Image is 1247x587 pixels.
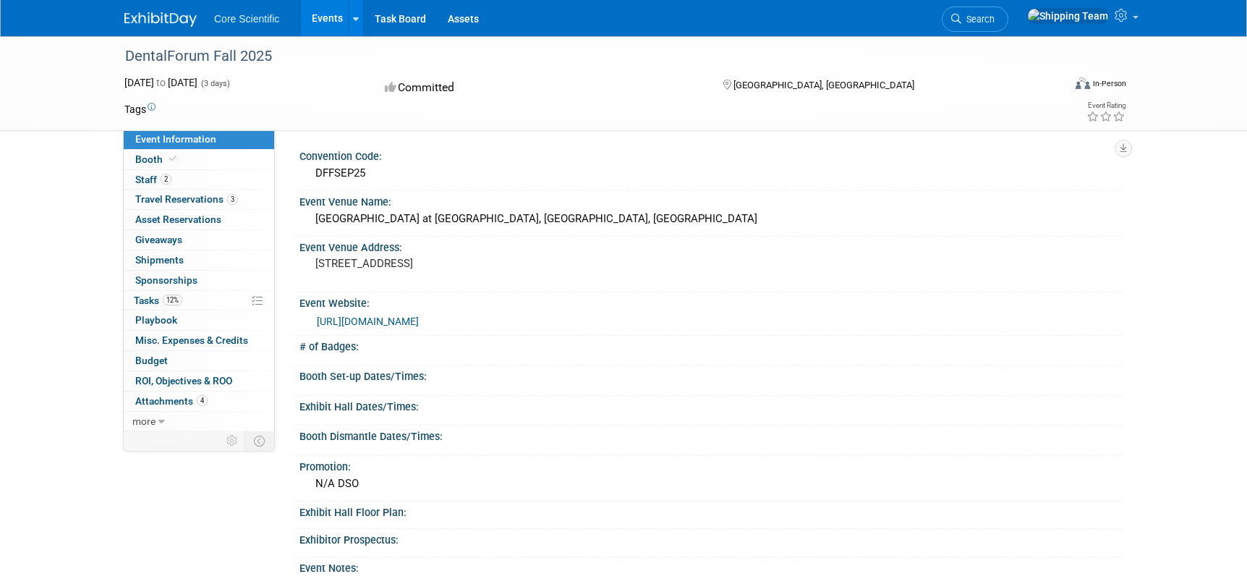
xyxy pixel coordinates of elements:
span: Attachments [135,395,208,407]
span: 2 [161,174,171,185]
span: 4 [197,395,208,406]
a: more [124,412,274,431]
span: Misc. Expenses & Credits [135,334,248,346]
div: Event Rating [1086,102,1125,109]
div: Committed [380,75,700,101]
a: Search [942,7,1008,32]
span: Search [961,14,995,25]
span: [GEOGRAPHIC_DATA], [GEOGRAPHIC_DATA] [733,80,914,90]
div: Event Venue Name: [299,191,1123,209]
a: Giveaways [124,230,274,250]
img: Format-Inperson.png [1076,77,1090,89]
img: ExhibitDay [124,12,197,27]
span: (3 days) [200,79,230,88]
span: Booth [135,153,179,165]
div: [GEOGRAPHIC_DATA] at [GEOGRAPHIC_DATA], [GEOGRAPHIC_DATA], [GEOGRAPHIC_DATA] [310,208,1112,230]
span: Travel Reservations [135,193,238,205]
a: Tasks12% [124,291,274,311]
a: Budget [124,351,274,371]
span: Event Information [135,133,216,145]
div: Booth Dismantle Dates/Times: [299,426,1123,444]
span: 12% [163,295,182,305]
span: Core Scientific [214,13,279,25]
span: 3 [227,194,238,205]
span: Staff [135,174,171,185]
div: Booth Set-up Dates/Times: [299,366,1123,384]
i: Booth reservation complete [169,155,176,163]
div: Event Notes: [299,557,1123,575]
div: DFFSEP25 [310,162,1112,185]
span: Budget [135,355,168,366]
a: Shipments [124,250,274,270]
td: Toggle Event Tabs [245,431,275,450]
span: Shipments [135,254,184,266]
div: Convention Code: [299,145,1123,164]
img: Shipping Team [1027,8,1109,24]
a: Attachments4 [124,392,274,411]
div: DentalForum Fall 2025 [120,43,1041,69]
a: Asset Reservations [124,210,274,229]
a: Booth [124,150,274,169]
span: Sponsorships [135,274,197,286]
a: ROI, Objectives & ROO [124,371,274,391]
div: N/A DSO [310,473,1112,495]
a: Playbook [124,311,274,330]
span: [DATE] [DATE] [124,77,197,88]
a: Event Information [124,130,274,149]
div: Promotion: [299,456,1123,474]
a: Staff2 [124,170,274,190]
a: [URL][DOMAIN_NAME] [317,316,419,327]
div: Event Format [977,75,1126,97]
span: ROI, Objectives & ROO [135,375,232,387]
span: to [154,77,168,88]
td: Personalize Event Tab Strip [220,431,245,450]
div: Event Venue Address: [299,237,1123,255]
span: Asset Reservations [135,214,221,225]
td: Tags [124,102,156,117]
span: Giveaways [135,234,182,245]
div: Exhibit Hall Dates/Times: [299,396,1123,414]
div: Exhibitor Prospectus: [299,529,1123,547]
a: Misc. Expenses & Credits [124,331,274,350]
span: more [132,415,156,427]
div: In-Person [1092,78,1126,89]
div: Exhibit Hall Floor Plan: [299,502,1123,520]
pre: [STREET_ADDRESS] [315,257,626,270]
span: Tasks [134,295,182,306]
div: Event Website: [299,292,1123,311]
a: Travel Reservations3 [124,190,274,209]
div: # of Badges: [299,336,1123,354]
a: Sponsorships [124,271,274,290]
span: Playbook [135,314,177,326]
